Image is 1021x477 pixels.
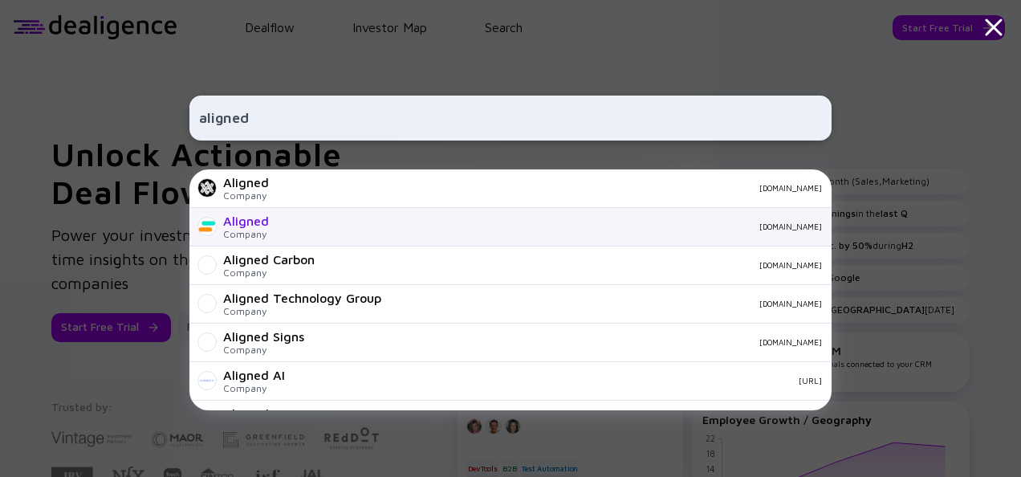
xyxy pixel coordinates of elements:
[223,190,269,202] div: Company
[223,228,269,240] div: Company
[223,252,315,267] div: Aligned Carbon
[282,222,822,231] div: [DOMAIN_NAME]
[223,382,285,394] div: Company
[199,104,822,132] input: Search Company or Investor...
[394,299,822,308] div: [DOMAIN_NAME]
[223,214,269,228] div: Aligned
[298,376,822,385] div: [URL]
[223,175,269,190] div: Aligned
[223,291,381,305] div: Aligned Technology Group
[317,337,822,347] div: [DOMAIN_NAME]
[223,344,304,356] div: Company
[223,329,304,344] div: Aligned Signs
[223,368,285,382] div: Aligned AI
[223,305,381,317] div: Company
[223,267,315,279] div: Company
[282,183,822,193] div: [DOMAIN_NAME]
[327,260,822,270] div: [DOMAIN_NAME]
[223,406,291,421] div: Aligned Bio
